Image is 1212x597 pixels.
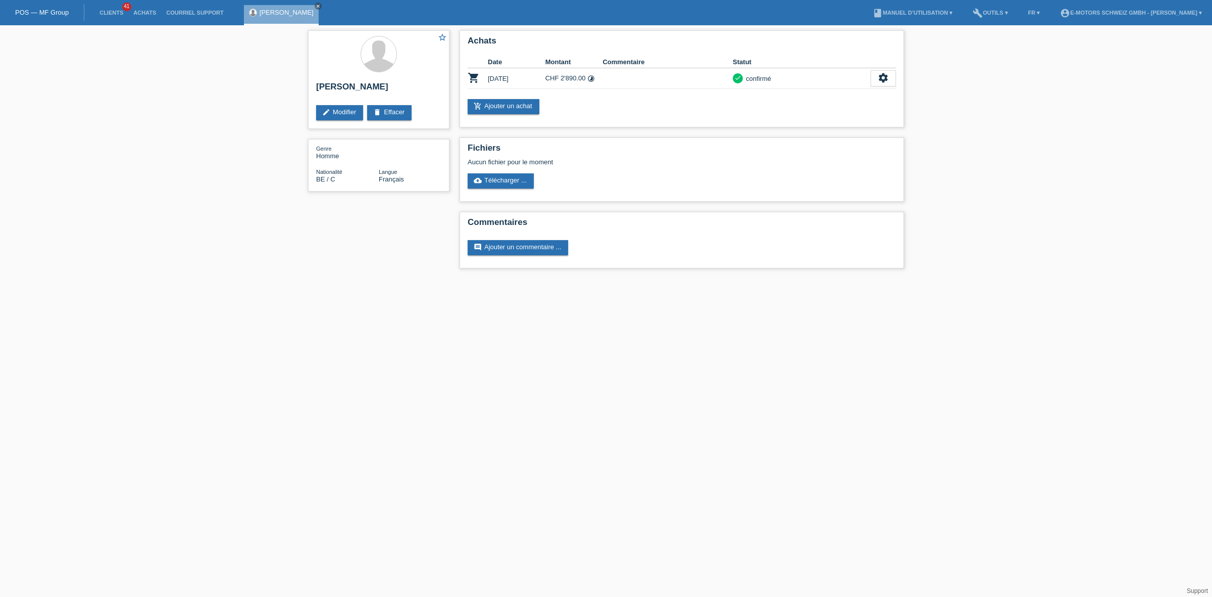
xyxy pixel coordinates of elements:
[379,175,404,183] span: Français
[468,36,896,51] h2: Achats
[367,105,412,120] a: deleteEffacer
[322,108,330,116] i: edit
[474,243,482,251] i: comment
[316,175,335,183] span: Belgique / C / 07.07.2014
[438,33,447,43] a: star_border
[379,169,397,175] span: Langue
[316,145,379,160] div: Homme
[122,3,131,11] span: 41
[587,75,595,82] i: Taux fixes (24 versements)
[868,10,957,16] a: bookManuel d’utilisation ▾
[468,217,896,233] h2: Commentaires
[468,173,534,189] a: cloud_uploadTélécharger ...
[316,105,363,120] a: editModifier
[468,72,480,84] i: POSP00026850
[468,143,896,158] h2: Fichiers
[488,56,545,68] th: Date
[1023,10,1045,16] a: FR ▾
[373,108,381,116] i: delete
[161,10,228,16] a: Courriel Support
[438,33,447,42] i: star_border
[94,10,128,16] a: Clients
[545,56,603,68] th: Montant
[316,146,332,152] span: Genre
[474,176,482,185] i: cloud_upload
[968,10,1013,16] a: buildOutils ▾
[1055,10,1207,16] a: account_circleE-Motors Schweiz GmbH - [PERSON_NAME] ▾
[260,9,314,16] a: [PERSON_NAME]
[973,8,983,18] i: build
[474,102,482,110] i: add_shopping_cart
[15,9,69,16] a: POS — MF Group
[1187,587,1208,594] a: Support
[878,72,889,83] i: settings
[602,56,733,68] th: Commentaire
[316,4,321,9] i: close
[468,99,539,114] a: add_shopping_cartAjouter un achat
[128,10,161,16] a: Achats
[1060,8,1070,18] i: account_circle
[733,56,871,68] th: Statut
[488,68,545,89] td: [DATE]
[545,68,603,89] td: CHF 2'890.00
[468,240,568,255] a: commentAjouter un commentaire ...
[315,3,322,10] a: close
[873,8,883,18] i: book
[743,73,771,84] div: confirmé
[468,158,776,166] div: Aucun fichier pour le moment
[316,82,441,97] h2: [PERSON_NAME]
[734,74,741,81] i: check
[316,169,342,175] span: Nationalité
